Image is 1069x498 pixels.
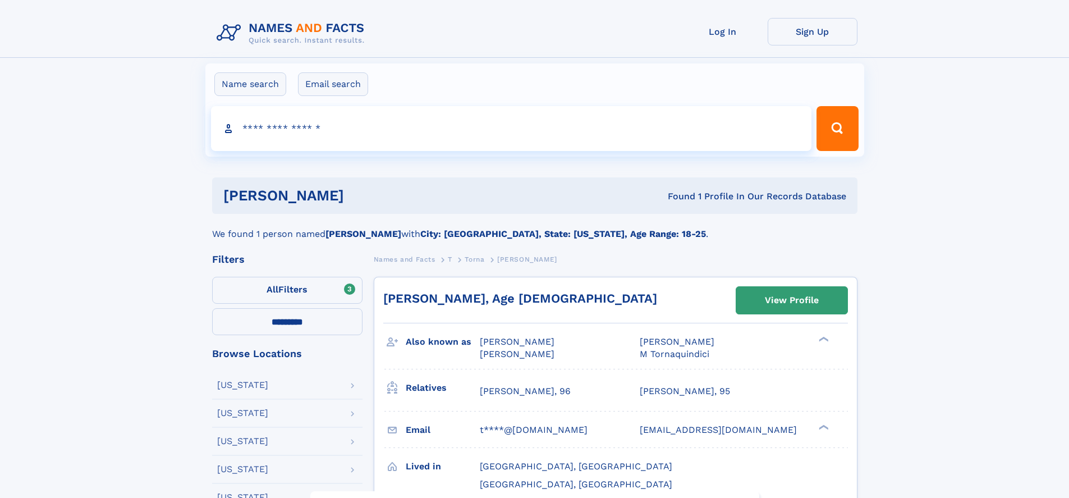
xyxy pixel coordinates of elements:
[406,332,480,351] h3: Also known as
[212,254,363,264] div: Filters
[765,287,819,313] div: View Profile
[480,336,554,347] span: [PERSON_NAME]
[217,465,268,474] div: [US_STATE]
[465,252,484,266] a: Torna
[480,385,571,398] a: [PERSON_NAME], 96
[816,423,829,431] div: ❯
[420,229,706,239] b: City: [GEOGRAPHIC_DATA], State: [US_STATE], Age Range: 18-25
[383,291,657,305] a: [PERSON_NAME], Age [DEMOGRAPHIC_DATA]
[406,378,480,398] h3: Relatives
[212,349,363,359] div: Browse Locations
[211,106,812,151] input: search input
[816,336,829,343] div: ❯
[768,18,857,45] a: Sign Up
[217,409,268,418] div: [US_STATE]
[212,214,857,241] div: We found 1 person named with .
[217,381,268,390] div: [US_STATE]
[374,252,435,266] a: Names and Facts
[214,72,286,96] label: Name search
[217,437,268,446] div: [US_STATE]
[640,349,709,359] span: M Tornaquindici
[816,106,858,151] button: Search Button
[497,255,557,263] span: [PERSON_NAME]
[298,72,368,96] label: Email search
[223,189,506,203] h1: [PERSON_NAME]
[406,457,480,476] h3: Lived in
[640,336,714,347] span: [PERSON_NAME]
[640,385,730,398] a: [PERSON_NAME], 95
[506,190,846,203] div: Found 1 Profile In Our Records Database
[480,479,672,490] span: [GEOGRAPHIC_DATA], [GEOGRAPHIC_DATA]
[480,349,554,359] span: [PERSON_NAME]
[448,255,452,263] span: T
[448,252,452,266] a: T
[640,424,797,435] span: [EMAIL_ADDRESS][DOMAIN_NAME]
[736,287,847,314] a: View Profile
[480,461,672,472] span: [GEOGRAPHIC_DATA], [GEOGRAPHIC_DATA]
[267,284,278,295] span: All
[406,421,480,440] h3: Email
[325,229,401,239] b: [PERSON_NAME]
[465,255,484,263] span: Torna
[212,18,374,48] img: Logo Names and Facts
[212,277,363,304] label: Filters
[678,18,768,45] a: Log In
